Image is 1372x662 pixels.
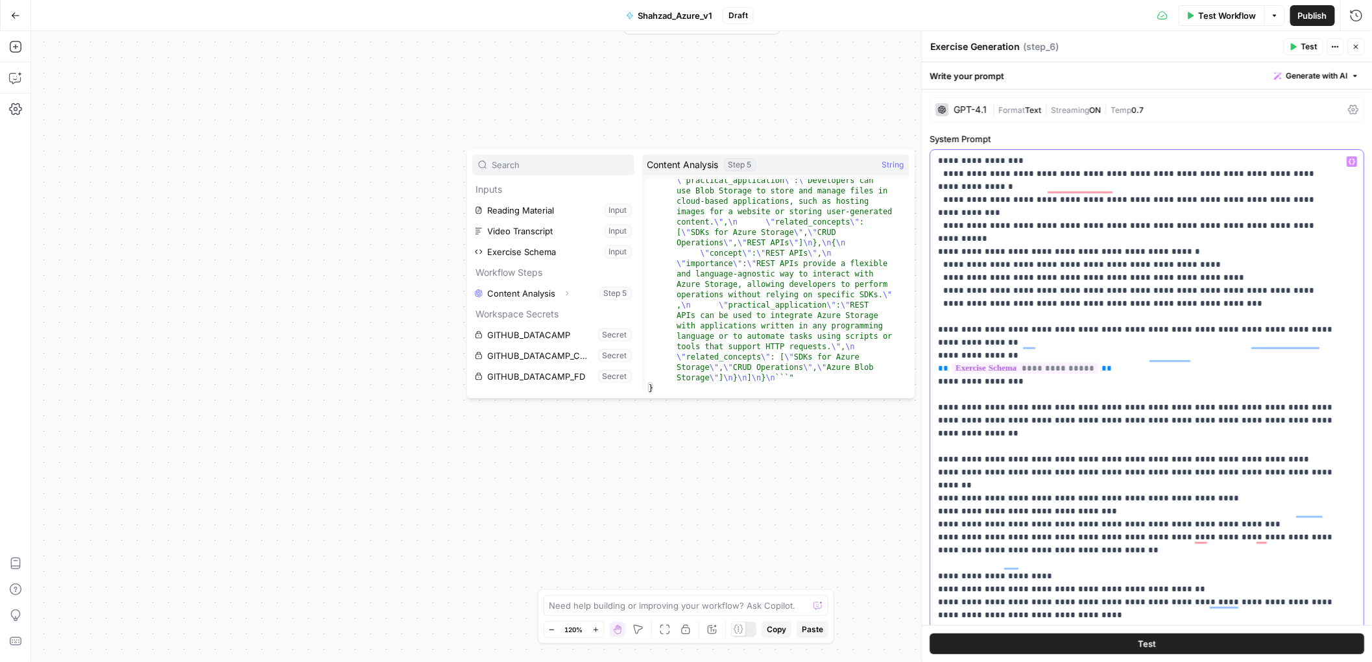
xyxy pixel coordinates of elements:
[472,221,634,241] button: Select variable Video Transcript
[1286,70,1348,82] span: Generate with AI
[492,158,629,171] input: Search
[1101,103,1111,116] span: |
[1042,103,1052,116] span: |
[999,105,1026,115] span: Format
[993,103,999,116] span: |
[618,5,720,26] button: Shahzad_Azure_v1
[1026,105,1042,115] span: Text
[1111,105,1132,115] span: Temp
[728,10,748,21] span: Draft
[472,241,634,262] button: Select variable Exercise Schema
[1284,38,1323,55] button: Test
[1178,5,1264,26] button: Test Workflow
[954,105,987,114] div: GPT-4.1
[647,158,719,171] span: Content Analysis
[802,624,823,635] span: Paste
[930,633,1365,654] button: Test
[1301,41,1318,53] span: Test
[565,624,583,635] span: 120%
[1198,9,1257,22] span: Test Workflow
[1024,40,1059,53] span: ( step_6 )
[1270,67,1365,84] button: Generate with AI
[1138,637,1157,650] span: Test
[472,200,634,221] button: Select variable Reading Material
[931,40,1020,53] textarea: Exercise Generation
[1132,105,1144,115] span: 0.7
[472,345,634,366] button: Select variable GITHUB_DATACAMP_CONTENT
[724,158,756,171] div: Step 5
[472,262,634,283] p: Workflow Steps
[472,325,634,345] button: Select variable GITHUB_DATACAMP
[882,158,904,171] span: String
[930,132,1365,145] label: System Prompt
[472,304,634,325] p: Workspace Secrets
[797,621,828,638] button: Paste
[767,624,786,635] span: Copy
[472,366,634,387] button: Select variable GITHUB_DATACAMP_FD
[1290,5,1335,26] button: Publish
[1298,9,1327,22] span: Publish
[472,179,634,200] p: Inputs
[1090,105,1101,115] span: ON
[472,283,634,304] button: Select variable Content Analysis
[1052,105,1090,115] span: Streaming
[638,9,712,22] span: Shahzad_Azure_v1
[762,621,791,638] button: Copy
